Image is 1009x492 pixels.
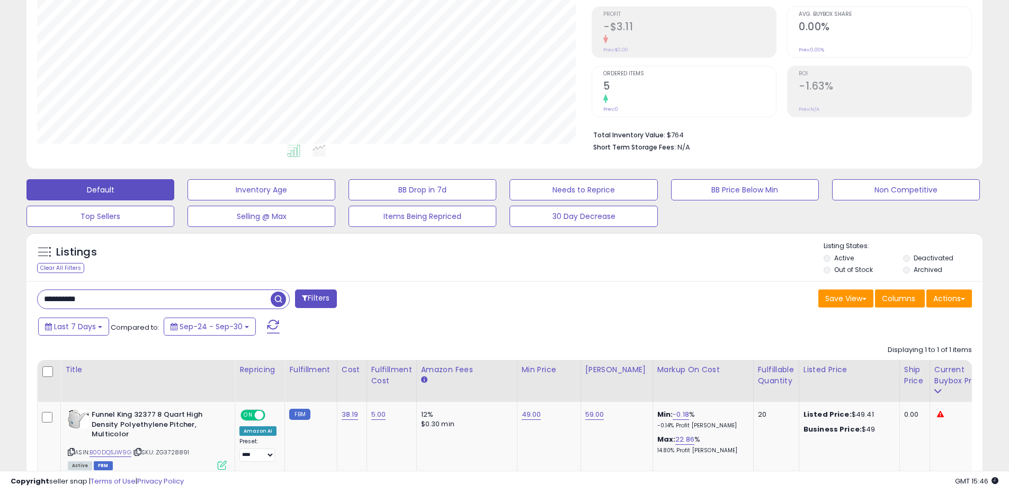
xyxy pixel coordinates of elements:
[26,179,174,200] button: Default
[657,435,745,454] div: %
[834,253,854,262] label: Active
[239,426,276,436] div: Amazon AI
[603,80,776,94] h2: 5
[824,241,983,251] p: Listing States:
[758,410,791,419] div: 20
[242,411,255,420] span: ON
[888,345,972,355] div: Displaying 1 to 1 of 1 items
[673,409,689,420] a: -0.18
[371,409,386,420] a: 5.00
[603,71,776,77] span: Ordered Items
[882,293,915,304] span: Columns
[758,364,794,386] div: Fulfillable Quantity
[239,364,280,375] div: Repricing
[593,128,964,140] li: $764
[239,438,276,462] div: Preset:
[421,410,509,419] div: 12%
[657,364,749,375] div: Markup on Cost
[37,263,84,273] div: Clear All Filters
[92,410,220,442] b: Funnel King 32377 8 Quart High Density Polyethylene Pitcher, Multicolor
[585,409,604,420] a: 59.00
[603,47,628,53] small: Prev: $0.00
[803,409,852,419] b: Listed Price:
[133,448,190,456] span: | SKU: ZG3728891
[818,289,873,307] button: Save View
[65,364,230,375] div: Title
[111,322,159,332] span: Compared to:
[11,476,49,486] strong: Copyright
[803,410,891,419] div: $49.41
[421,364,513,375] div: Amazon Fees
[657,422,745,429] p: -0.14% Profit [PERSON_NAME]
[657,434,676,444] b: Max:
[421,375,427,385] small: Amazon Fees.
[799,12,971,17] span: Avg. Buybox Share
[522,364,576,375] div: Min Price
[264,411,281,420] span: OFF
[803,424,862,434] b: Business Price:
[371,364,412,386] div: Fulfillment Cost
[289,409,310,420] small: FBM
[799,21,971,35] h2: 0.00%
[38,318,109,336] button: Last 7 Days
[289,364,332,375] div: Fulfillment
[677,142,690,152] span: N/A
[799,47,824,53] small: Prev: 0.00%
[803,425,891,434] div: $49
[90,448,131,457] a: B00DQ5JW9G
[510,179,657,200] button: Needs to Reprice
[904,364,925,386] div: Ship Price
[834,265,873,274] label: Out of Stock
[803,364,895,375] div: Listed Price
[68,410,227,469] div: ASIN:
[187,206,335,227] button: Selling @ Max
[799,106,819,112] small: Prev: N/A
[94,461,113,470] span: FBM
[657,409,673,419] b: Min:
[675,434,694,445] a: 22.86
[187,179,335,200] button: Inventory Age
[68,461,92,470] span: All listings currently available for purchase on Amazon
[11,477,184,487] div: seller snap | |
[593,143,676,152] b: Short Term Storage Fees:
[342,409,359,420] a: 38.19
[54,321,96,332] span: Last 7 Days
[91,476,136,486] a: Terms of Use
[342,364,362,375] div: Cost
[180,321,243,332] span: Sep-24 - Sep-30
[349,179,496,200] button: BB Drop in 7d
[603,106,618,112] small: Prev: 0
[56,245,97,260] h5: Listings
[421,419,509,429] div: $0.30 min
[914,253,953,262] label: Deactivated
[26,206,174,227] button: Top Sellers
[522,409,541,420] a: 49.00
[657,447,745,454] p: 14.80% Profit [PERSON_NAME]
[875,289,925,307] button: Columns
[904,410,922,419] div: 0.00
[603,21,776,35] h2: -$3.11
[934,364,989,386] div: Current Buybox Price
[295,289,336,308] button: Filters
[593,130,665,139] b: Total Inventory Value:
[510,206,657,227] button: 30 Day Decrease
[137,476,184,486] a: Privacy Policy
[585,364,648,375] div: [PERSON_NAME]
[164,318,256,336] button: Sep-24 - Sep-30
[914,265,942,274] label: Archived
[671,179,819,200] button: BB Price Below Min
[955,476,998,486] span: 2025-10-8 15:46 GMT
[349,206,496,227] button: Items Being Repriced
[603,12,776,17] span: Profit
[799,71,971,77] span: ROI
[832,179,980,200] button: Non Competitive
[657,410,745,429] div: %
[926,289,972,307] button: Actions
[68,410,89,428] img: 31StT-xbZ4L._SL40_.jpg
[799,80,971,94] h2: -1.63%
[653,360,753,402] th: The percentage added to the cost of goods (COGS) that forms the calculator for Min & Max prices.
